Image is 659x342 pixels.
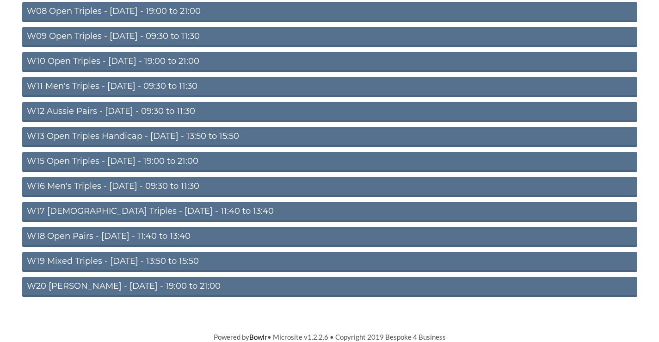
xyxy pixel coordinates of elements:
a: W17 [DEMOGRAPHIC_DATA] Triples - [DATE] - 11:40 to 13:40 [22,202,637,222]
a: W20 [PERSON_NAME] - [DATE] - 19:00 to 21:00 [22,277,637,297]
a: W11 Men's Triples - [DATE] - 09:30 to 11:30 [22,77,637,97]
a: W12 Aussie Pairs - [DATE] - 09:30 to 11:30 [22,102,637,122]
a: W16 Men's Triples - [DATE] - 09:30 to 11:30 [22,177,637,197]
a: Bowlr [249,333,267,341]
a: W18 Open Pairs - [DATE] - 11:40 to 13:40 [22,227,637,247]
a: W19 Mixed Triples - [DATE] - 13:50 to 15:50 [22,252,637,272]
a: W09 Open Triples - [DATE] - 09:30 to 11:30 [22,27,637,47]
a: W13 Open Triples Handicap - [DATE] - 13:50 to 15:50 [22,127,637,147]
a: W10 Open Triples - [DATE] - 19:00 to 21:00 [22,52,637,72]
a: W08 Open Triples - [DATE] - 19:00 to 21:00 [22,2,637,22]
a: W15 Open Triples - [DATE] - 19:00 to 21:00 [22,152,637,172]
span: Powered by • Microsite v1.2.2.6 • Copyright 2019 Bespoke 4 Business [214,333,446,341]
